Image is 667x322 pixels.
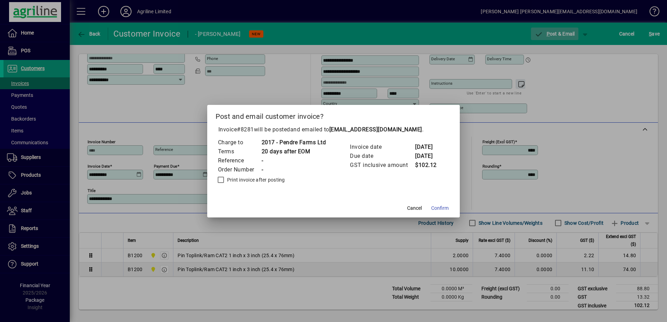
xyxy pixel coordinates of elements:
[403,202,426,215] button: Cancel
[261,156,326,165] td: -
[407,205,422,212] span: Cancel
[218,165,261,174] td: Order Number
[218,156,261,165] td: Reference
[290,126,422,133] span: and emailed to
[431,205,449,212] span: Confirm
[428,202,451,215] button: Confirm
[415,143,443,152] td: [DATE]
[350,152,415,161] td: Due date
[329,126,422,133] b: [EMAIL_ADDRESS][DOMAIN_NAME]
[415,161,443,170] td: $102.12
[261,165,326,174] td: -
[415,152,443,161] td: [DATE]
[350,161,415,170] td: GST inclusive amount
[226,176,285,183] label: Print invoice after posting
[350,143,415,152] td: Invoice date
[218,138,261,147] td: Charge to
[261,138,326,147] td: 2017 - Pendre Farms Ltd
[261,147,326,156] td: 20 days after EOM
[218,147,261,156] td: Terms
[207,105,460,125] h2: Post and email customer invoice?
[216,125,452,134] p: Invoice will be posted .
[237,126,254,133] span: #8281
